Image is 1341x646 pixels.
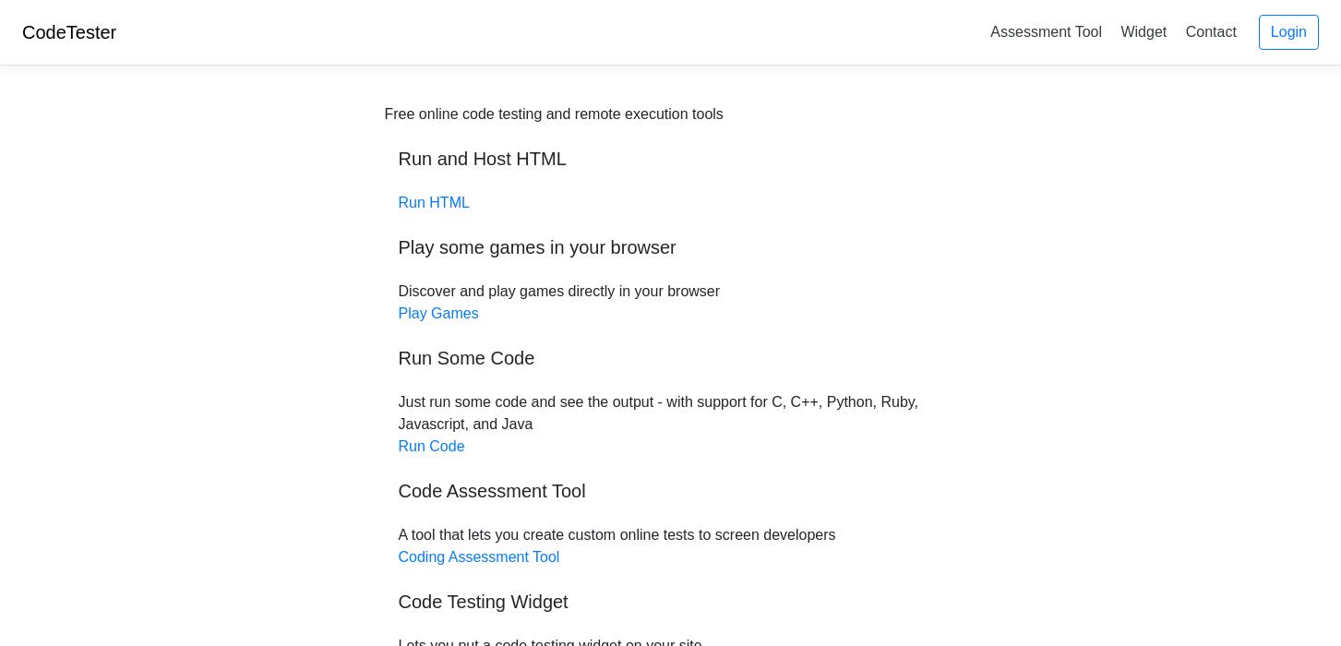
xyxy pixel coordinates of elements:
[399,347,943,369] h5: Run Some Code
[1113,17,1174,47] a: Widget
[1259,15,1319,50] a: Login
[399,236,943,258] h5: Play some games in your browser
[22,22,116,42] a: CodeTester
[399,591,943,613] h5: Code Testing Widget
[399,549,560,565] a: Coding Assessment Tool
[399,480,943,502] h5: Code Assessment Tool
[399,148,943,170] h5: Run and Host HTML
[983,17,1109,47] a: Assessment Tool
[399,195,470,210] a: Run HTML
[399,305,479,321] a: Play Games
[385,103,724,126] div: Free online code testing and remote execution tools
[1179,17,1244,47] a: Contact
[399,438,465,454] a: Run Code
